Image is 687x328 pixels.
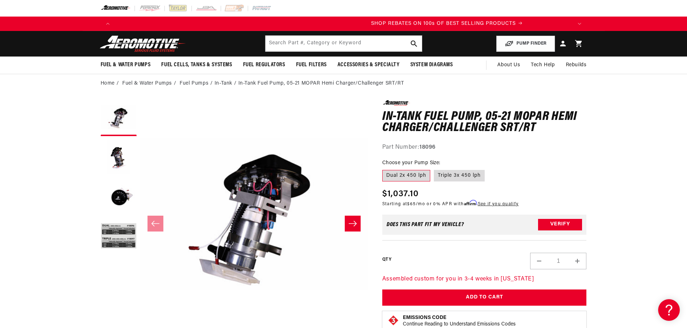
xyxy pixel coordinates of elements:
summary: Tech Help [525,57,560,74]
span: $65 [407,202,416,206]
li: In-Tank Fuel Pump, 05-21 MOPAR Hemi Charger/Challenger SRT/RT [238,80,404,87]
summary: Rebuilds [560,57,592,74]
button: search button [406,36,422,51]
strong: 18096 [419,144,436,150]
summary: Fuel & Water Pumps [95,57,156,73]
span: Fuel Regulators [243,61,285,69]
button: Emissions CodeContinue Reading to Understand Emissions Codes [403,315,516,328]
button: Verify [538,219,582,230]
span: Rebuilds [566,61,587,69]
img: Emissions code [388,315,399,326]
summary: Fuel Regulators [238,57,291,73]
label: Triple 3x 450 lph [434,170,485,181]
div: Does This part fit My vehicle? [387,222,464,228]
label: Dual 2x 450 lph [382,170,430,181]
span: System Diagrams [410,61,453,69]
summary: System Diagrams [405,57,458,73]
span: $1,037.10 [382,188,419,201]
button: Translation missing: en.sections.announcements.next_announcement [572,17,587,31]
div: Announcement [219,20,676,28]
button: Add to Cart [382,289,587,306]
span: Affirm [464,200,477,206]
p: Assembled custom for you in 3-4 weeks in [US_STATE] [382,275,587,284]
button: Slide left [147,216,163,232]
button: Load image 4 in gallery view [101,219,137,255]
input: Search by Part Number, Category or Keyword [265,36,422,51]
p: Starting at /mo or 0% APR with . [382,201,519,207]
a: Fuel Pumps [180,80,208,87]
a: Fuel & Water Pumps [122,80,172,87]
span: About Us [497,62,520,68]
img: Aeromotive [98,35,188,52]
span: SHOP REBATES ON 100s OF BEST SELLING PRODUCTS [371,21,516,26]
button: Translation missing: en.sections.announcements.previous_announcement [101,17,115,31]
summary: Fuel Filters [291,57,332,73]
a: See if you qualify - Learn more about Affirm Financing (opens in modal) [478,202,519,206]
button: Load image 1 in gallery view [101,100,137,136]
span: Fuel Cells, Tanks & Systems [161,61,232,69]
span: Tech Help [531,61,555,69]
button: PUMP FINDER [496,36,555,52]
nav: breadcrumbs [101,80,587,87]
a: Home [101,80,115,87]
strong: Emissions Code [403,315,446,320]
label: QTY [382,257,391,263]
button: Load image 3 in gallery view [101,179,137,215]
span: Accessories & Specialty [338,61,400,69]
h1: In-Tank Fuel Pump, 05-21 MOPAR Hemi Charger/Challenger SRT/RT [382,111,587,134]
span: Fuel Filters [296,61,327,69]
p: Continue Reading to Understand Emissions Codes [403,321,516,328]
button: Slide right [345,216,361,232]
slideshow-component: Translation missing: en.sections.announcements.announcement_bar [83,17,605,31]
span: Fuel & Water Pumps [101,61,151,69]
div: Part Number: [382,143,587,152]
summary: Fuel Cells, Tanks & Systems [156,57,237,73]
li: In-Tank [215,80,238,87]
div: 3 of 4 [219,20,676,28]
legend: Choose your Pump Size: [382,159,441,167]
a: About Us [492,57,525,74]
button: Load image 2 in gallery view [101,140,137,176]
summary: Accessories & Specialty [332,57,405,73]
